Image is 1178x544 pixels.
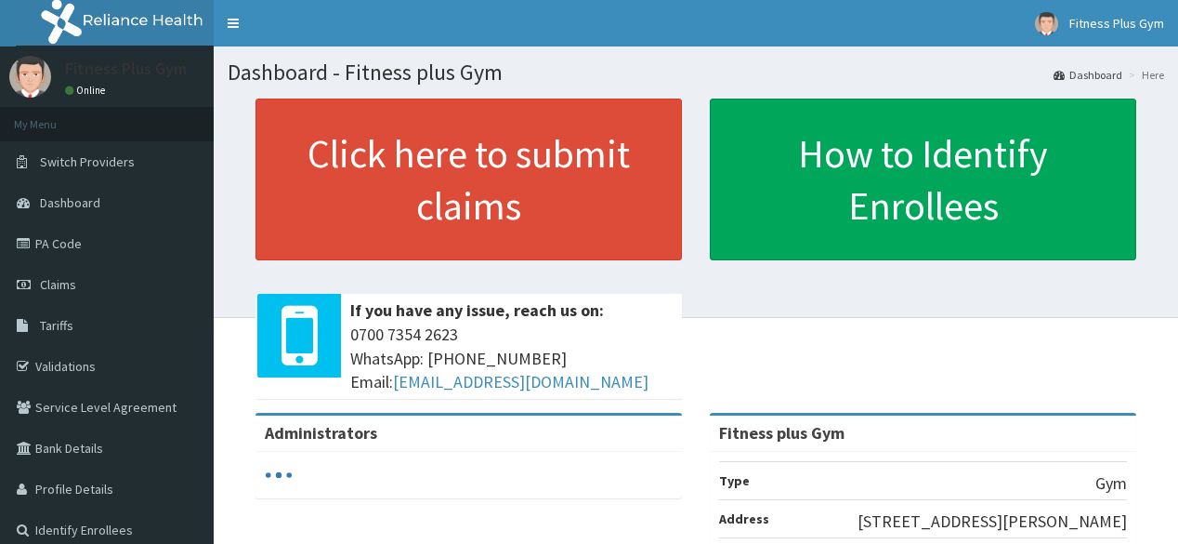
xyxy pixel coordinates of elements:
b: If you have any issue, reach us on: [350,299,604,321]
img: User Image [1035,12,1058,35]
a: Dashboard [1054,67,1122,83]
span: Fitness Plus Gym [1069,15,1164,32]
a: Online [65,84,110,97]
span: Claims [40,276,76,293]
strong: Fitness plus Gym [719,422,844,444]
span: 0700 7354 2623 WhatsApp: [PHONE_NUMBER] Email: [350,323,673,394]
p: Fitness Plus Gym [65,60,187,77]
span: Dashboard [40,194,100,211]
b: Type [719,472,750,489]
span: Tariffs [40,317,73,334]
li: Here [1124,67,1164,83]
a: How to Identify Enrollees [710,99,1136,260]
p: [STREET_ADDRESS][PERSON_NAME] [857,510,1127,534]
a: [EMAIL_ADDRESS][DOMAIN_NAME] [393,371,648,392]
p: Gym [1095,471,1127,496]
b: Address [719,511,769,527]
b: Administrators [265,422,377,444]
svg: audio-loading [265,461,293,489]
span: Switch Providers [40,153,135,170]
a: Click here to submit claims [255,99,682,260]
h1: Dashboard - Fitness plus Gym [228,60,1164,85]
img: User Image [9,56,51,98]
